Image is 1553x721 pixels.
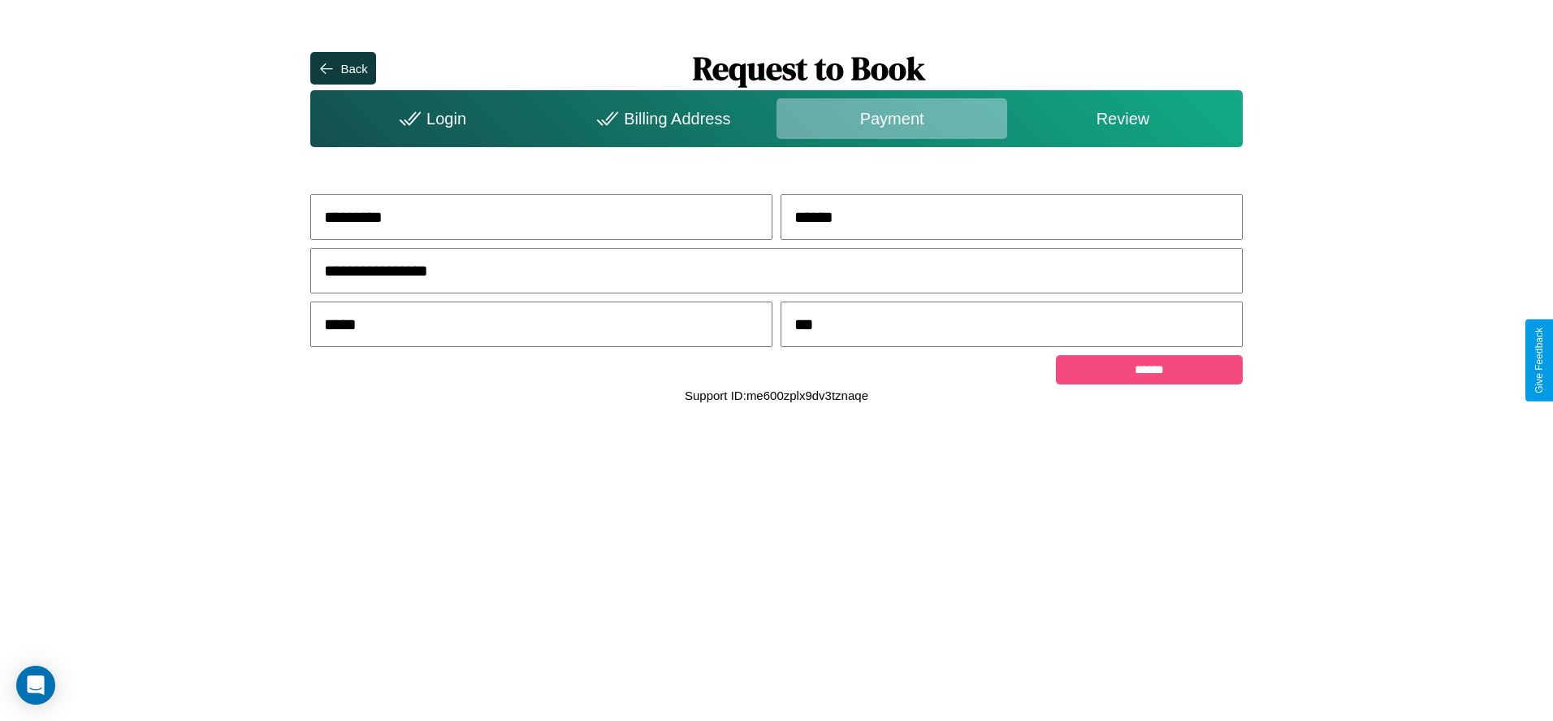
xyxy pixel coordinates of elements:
div: Login [314,98,545,139]
div: Billing Address [546,98,776,139]
h1: Request to Book [376,46,1243,90]
p: Support ID: me600zplx9dv3tznaqe [685,384,868,406]
div: Review [1007,98,1238,139]
div: Back [340,62,367,76]
div: Payment [776,98,1007,139]
div: Open Intercom Messenger [16,666,55,705]
button: Back [310,52,375,85]
div: Give Feedback [1534,328,1545,393]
